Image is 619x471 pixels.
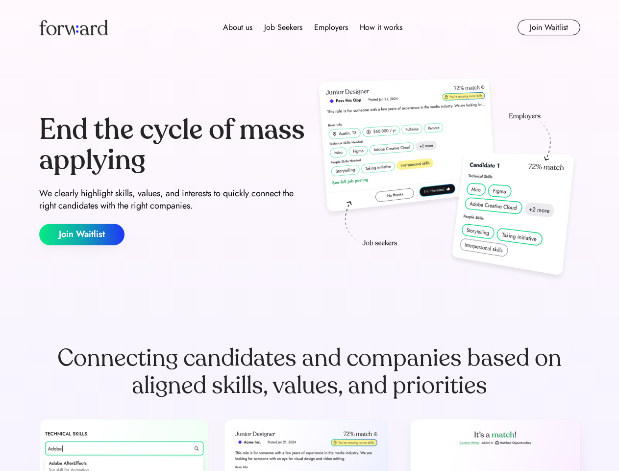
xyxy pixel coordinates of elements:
div: Employers [314,22,348,33]
button: Join Waitlist [39,224,124,245]
div: End the cycle of mass applying [39,115,306,175]
div: Job Seekers [264,22,302,33]
div: About us [223,22,252,33]
div: Connecting candidates and companies based on aligned skills, values, and priorities [39,344,580,399]
button: Join Waitlist [518,20,580,35]
img: hero-image.png [314,75,580,286]
img: Forward logo [39,20,108,35]
div: We clearly highlight skills, values, and interests to quickly connect the right candidates with t... [39,187,306,212]
div: How it works [360,22,402,33]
